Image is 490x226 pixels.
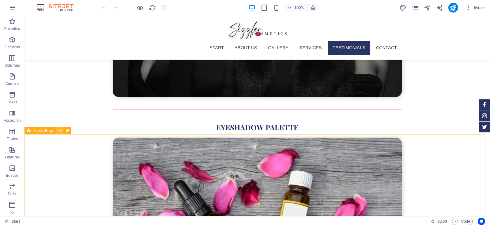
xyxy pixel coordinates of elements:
i: Navigator [424,4,431,11]
span: Footer Bragi [33,129,54,132]
span: : [442,219,443,224]
button: Click here to leave preview mode and continue editing [136,4,144,11]
i: On resize automatically adjust zoom level to fit chosen device. [310,5,316,10]
i: Reload page [149,4,156,11]
span: Code [455,218,470,225]
i: Publish [450,4,457,11]
button: Code [452,218,473,225]
p: Elements [5,45,20,50]
i: AI Writer [436,4,443,11]
button: 100% [285,4,307,11]
p: Accordion [4,118,21,123]
p: Favorites [4,26,20,31]
button: publish [448,3,458,13]
button: pages [412,4,419,11]
p: Content [6,81,19,86]
a: Click to cancel selection. Double-click to open Pages [5,218,20,225]
h6: Session time [431,218,447,225]
button: Usercentrics [478,218,485,225]
span: More [466,5,485,11]
h6: 100% [294,4,304,11]
img: Editor Logo [35,4,81,11]
span: 00 00 [437,218,447,225]
button: navigator [424,4,431,11]
p: Images [6,173,19,178]
i: Design (Ctrl+Alt+Y) [399,4,406,11]
button: More [463,3,487,13]
i: Pages (Ctrl+Alt+S) [412,4,419,11]
p: Features [5,155,20,160]
button: reload [149,4,156,11]
p: Tables [7,136,18,141]
p: Slider [8,191,17,196]
button: text_generator [436,4,443,11]
p: Boxes [7,100,17,105]
button: design [399,4,407,11]
p: Columns [5,63,20,68]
